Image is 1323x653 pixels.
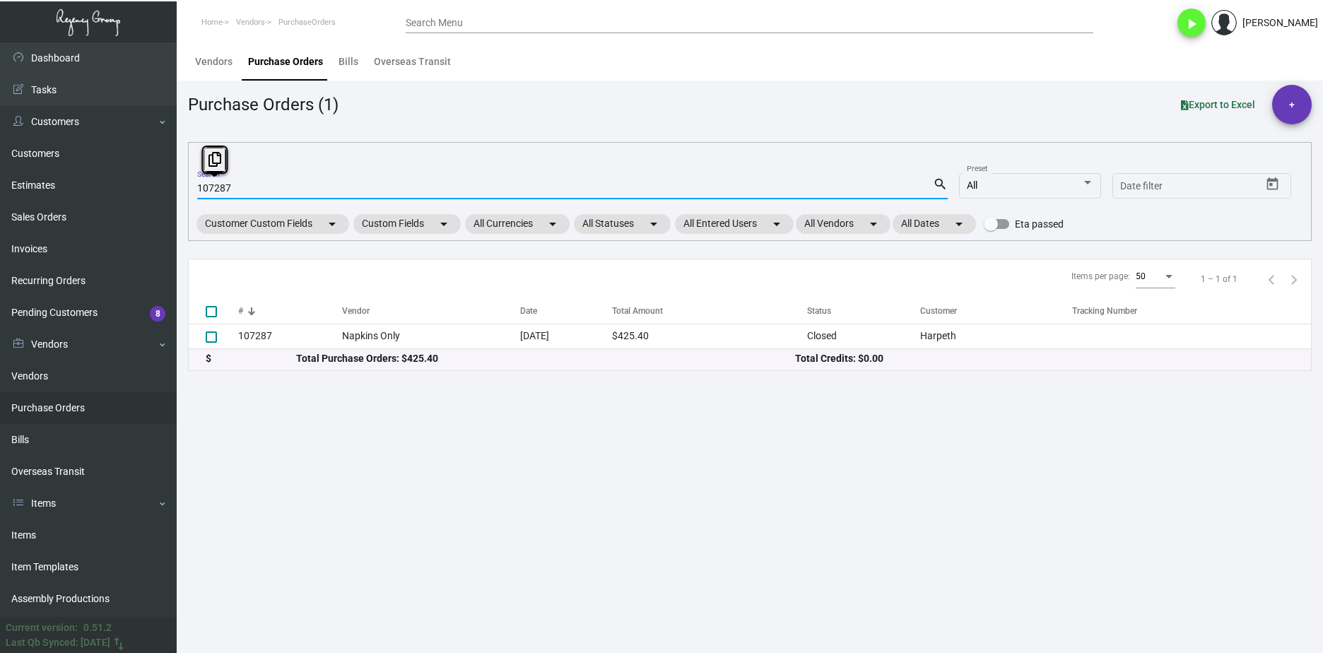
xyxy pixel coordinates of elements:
button: Previous page [1260,268,1283,290]
div: Tracking Number [1072,305,1137,317]
span: Export to Excel [1181,99,1255,110]
span: + [1289,85,1295,124]
mat-chip: Customer Custom Fields [196,214,349,234]
td: Harpeth [920,324,1072,348]
img: admin@bootstrapmaster.com [1211,10,1237,35]
mat-chip: All Dates [893,214,976,234]
td: $425.40 [612,324,808,348]
mat-chip: All Entered Users [675,214,794,234]
div: Date [520,305,611,317]
mat-chip: All Statuses [574,214,671,234]
mat-icon: arrow_drop_down [951,216,968,233]
button: Open calendar [1262,173,1284,196]
div: $ [206,351,296,366]
div: Total Amount [612,305,663,317]
div: Last Qb Synced: [DATE] [6,635,110,650]
span: 50 [1136,271,1146,281]
div: Total Credits: $0.00 [795,351,1294,366]
td: Closed [807,324,920,348]
mat-icon: arrow_drop_down [324,216,341,233]
mat-select: Items per page: [1136,272,1175,282]
td: Napkins Only [342,324,520,348]
div: # [238,305,342,317]
mat-icon: arrow_drop_down [768,216,785,233]
div: 0.51.2 [83,620,112,635]
div: Vendors [195,54,233,69]
div: Tracking Number [1072,305,1311,317]
div: Total Purchase Orders: $425.40 [296,351,795,366]
div: Items per page: [1071,270,1130,283]
mat-chip: All Currencies [465,214,570,234]
mat-icon: arrow_drop_down [435,216,452,233]
span: Home [201,18,223,27]
div: Total Amount [612,305,808,317]
div: [PERSON_NAME] [1242,16,1318,30]
input: End date [1176,181,1244,192]
span: Eta passed [1015,216,1064,233]
mat-chip: All Vendors [796,214,890,234]
td: [DATE] [520,324,611,348]
div: # [238,305,243,317]
mat-chip: Custom Fields [353,214,461,234]
mat-icon: search [933,176,948,193]
div: Status [807,305,920,317]
span: PurchaseOrders [278,18,336,27]
mat-icon: arrow_drop_down [645,216,662,233]
td: 107287 [238,324,342,348]
div: Date [520,305,537,317]
input: Start date [1120,181,1164,192]
div: Status [807,305,831,317]
div: 1 – 1 of 1 [1201,273,1237,286]
mat-icon: arrow_drop_down [544,216,561,233]
button: + [1272,85,1312,124]
span: Vendors [236,18,265,27]
div: Customer [920,305,1072,317]
div: Overseas Transit [374,54,451,69]
i: play_arrow [1183,16,1200,33]
div: Current version: [6,620,78,635]
div: Customer [920,305,957,317]
button: Export to Excel [1170,92,1266,117]
button: play_arrow [1177,8,1206,37]
div: Purchase Orders (1) [188,92,339,117]
button: Next page [1283,268,1305,290]
div: Purchase Orders [248,54,323,69]
div: Vendor [342,305,520,317]
i: Copy [208,152,221,167]
div: Bills [339,54,358,69]
div: Vendor [342,305,370,317]
span: All [967,180,977,191]
mat-icon: arrow_drop_down [865,216,882,233]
